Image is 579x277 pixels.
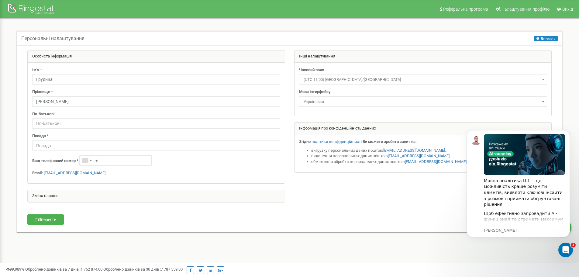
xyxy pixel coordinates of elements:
strong: Ви можете зробити запит на: [363,139,417,144]
u: 1 752 874,00 [81,267,102,272]
input: По-батькові [32,118,280,129]
label: Ваш телефонний номер * [32,158,78,164]
a: [EMAIL_ADDRESS][DOMAIN_NAME] [44,171,105,175]
li: видалення персональних даних поштою , [311,153,547,159]
span: Вихід [562,7,573,12]
span: (UTC-11:00) Pacific/Midway [299,74,547,85]
span: Українська [299,96,547,107]
span: 1 [571,243,576,248]
button: Допомога [534,36,558,41]
label: Часовий пояс [299,67,324,73]
iframe: Intercom live chat [558,243,573,257]
div: Особиста інформація [28,50,285,63]
div: Інші налаштування [295,50,552,63]
h5: Персональні налаштування [21,36,84,41]
li: вигрузку персональних даних поштою , [311,148,547,154]
div: Зміна паролю [28,190,285,202]
u: 7 787 559,00 [161,267,183,272]
span: 99,989% [6,267,24,272]
a: [EMAIL_ADDRESS][DOMAIN_NAME] [383,148,445,153]
div: Інформація про конфіденційність данних [295,123,552,135]
a: політики конфіденційності [312,139,362,144]
button: Зберегти [27,214,64,225]
span: Оброблено дзвінків за 30 днів : [103,267,183,272]
span: Реферальна програма [443,7,488,12]
input: Прізвище [32,96,280,107]
label: По-батькові [32,111,54,117]
input: +1-800-555-55-55 [79,155,152,166]
a: [EMAIL_ADDRESS][DOMAIN_NAME] [405,159,467,164]
strong: Email: [32,171,43,175]
label: Прізвище * [32,89,53,95]
span: Налаштування профілю [501,7,550,12]
iframe: Intercom notifications повідомлення [457,121,579,261]
span: Українська [301,98,545,106]
a: [EMAIL_ADDRESS][DOMAIN_NAME] [388,154,450,158]
li: обмеження обробки персональних даних поштою . [311,159,547,165]
input: Ім'я [32,74,280,85]
label: Посада * [32,133,49,139]
span: (UTC-11:00) Pacific/Midway [301,75,545,84]
div: Telephone country code [80,156,94,165]
label: Ім'я * [32,67,42,73]
input: Посада [32,140,280,151]
span: Оброблено дзвінків за 7 днів : [25,267,102,272]
label: Мова інтерфейсу [299,89,331,95]
strong: Згідно [299,139,311,144]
